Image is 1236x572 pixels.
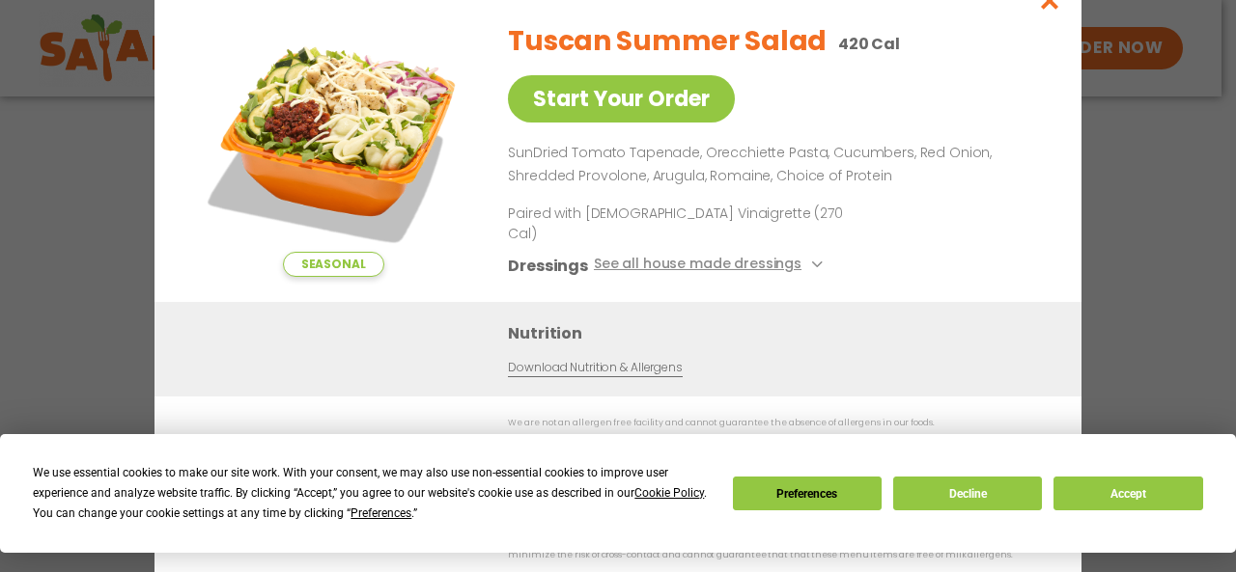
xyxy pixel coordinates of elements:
[508,320,1053,344] h3: Nutrition
[283,252,384,277] span: Seasonal
[351,506,411,520] span: Preferences
[508,358,682,376] a: Download Nutrition & Allergens
[33,463,709,524] div: We use essential cookies to make our site work. With your consent, we may also use non-essential ...
[508,253,588,277] h3: Dressings
[508,203,865,243] p: Paired with [DEMOGRAPHIC_DATA] Vinaigrette (270 Cal)
[508,533,1043,563] p: While our menu includes foods that are made without dairy, our restaurants are not dairy free. We...
[198,7,468,277] img: Featured product photo for Tuscan Summer Salad
[634,486,704,500] span: Cookie Policy
[508,433,1043,463] p: Nutrition information is based on our standard recipes and portion sizes. Click Nutrition & Aller...
[1053,477,1202,510] button: Accept
[594,253,829,277] button: See all house made dressings
[508,416,1043,430] p: We are not an allergen free facility and cannot guarantee the absence of allergens in our foods.
[838,32,900,56] p: 420 Cal
[893,477,1042,510] button: Decline
[508,21,827,62] h2: Tuscan Summer Salad
[508,75,735,123] a: Start Your Order
[733,477,882,510] button: Preferences
[508,142,1035,188] p: SunDried Tomato Tapenade, Orecchiette Pasta, Cucumbers, Red Onion, Shredded Provolone, Arugula, R...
